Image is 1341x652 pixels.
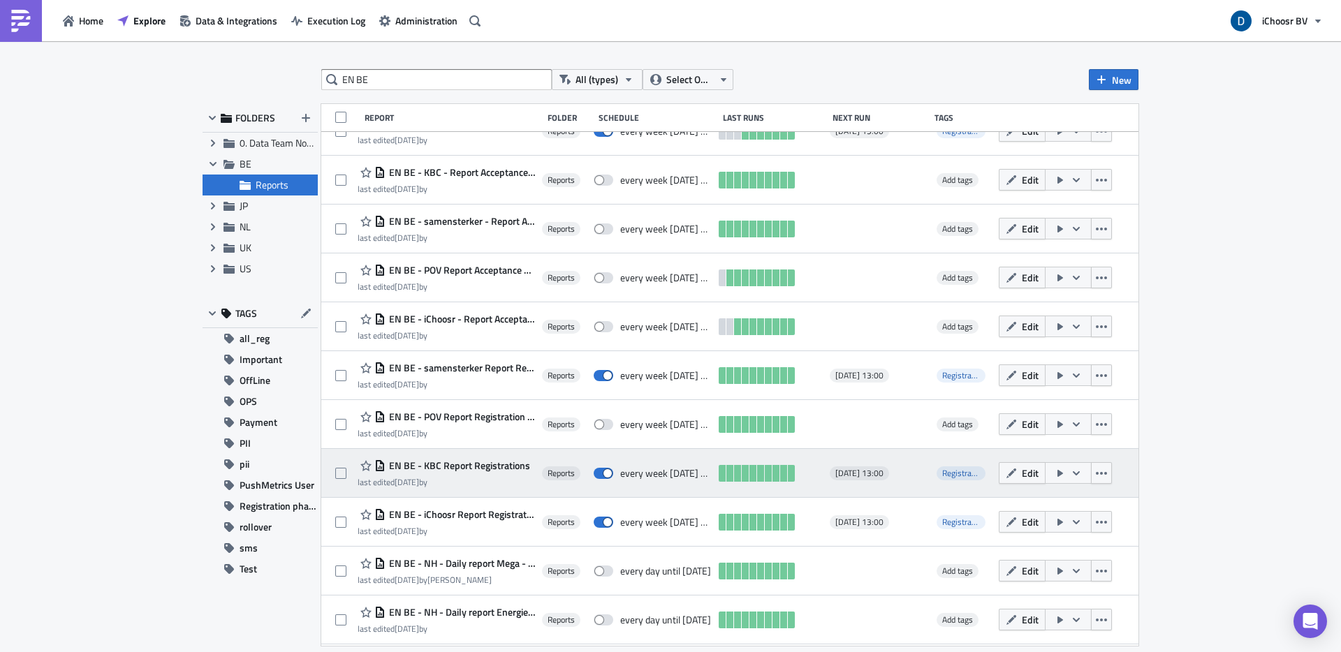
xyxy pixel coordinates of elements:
[395,182,419,195] time: 2025-07-22T14:39:57Z
[240,496,318,517] span: Registration phase
[395,13,457,28] span: Administration
[1112,73,1131,87] span: New
[395,427,419,440] time: 2025-05-19T09:28:07Z
[203,496,318,517] button: Registration phase
[240,240,251,255] span: UK
[203,349,318,370] button: Important
[1022,319,1039,334] span: Edit
[548,272,575,283] span: Reports
[935,112,993,123] div: Tags
[1294,605,1327,638] div: Open Intercom Messenger
[203,391,318,412] button: OPS
[723,112,826,123] div: Last Runs
[386,410,535,423] span: EN BE - POV Report Registration phase
[386,362,535,374] span: EN BE - samensterker Report Registrations
[173,10,284,31] button: Data & Integrations
[942,613,973,626] span: Add tags
[358,428,535,438] div: last edited by
[999,316,1046,337] button: Edit
[372,10,464,31] button: Administration
[240,261,251,276] span: US
[999,462,1046,484] button: Edit
[835,370,884,381] span: [DATE] 13:00
[110,10,173,31] a: Explore
[548,468,575,479] span: Reports
[395,378,419,391] time: 2025-09-09T07:08:20Z
[548,614,575,625] span: Reports
[1022,563,1039,578] span: Edit
[620,516,712,528] div: every week on Monday until October 22, 2025
[395,573,419,586] time: 2025-06-19T06:21:14Z
[240,412,277,433] span: Payment
[284,10,372,31] a: Execution Log
[240,538,258,558] span: sms
[386,557,535,570] span: EN BE - NH - Daily report Mega - May 2025
[307,13,365,28] span: Execution Log
[1229,9,1253,33] img: Avatar
[386,264,535,276] span: EN BE - POV Report Acceptance phase May 2025
[620,467,712,480] div: every week on Monday until October 22, 2025
[395,622,419,635] time: 2025-04-07T06:32:56Z
[576,72,618,87] span: All (types)
[999,364,1046,386] button: Edit
[203,454,318,475] button: pii
[240,558,257,579] span: Test
[358,232,535,243] div: last edited by
[203,558,318,579] button: Test
[835,468,884,479] span: [DATE] 13:00
[240,349,282,370] span: Important
[358,379,535,390] div: last edited by
[999,413,1046,435] button: Edit
[620,369,712,382] div: every week on Monday until October 22, 2025
[937,466,985,480] span: Registration phase
[937,564,979,578] span: Add tags
[999,218,1046,239] button: Edit
[56,10,110,31] button: Home
[942,320,973,333] span: Add tags
[1022,270,1039,285] span: Edit
[203,517,318,538] button: rollover
[942,515,1008,528] span: Registration phase
[620,223,712,235] div: every week on Monday until July 1, 2025
[240,156,251,171] span: BE
[937,320,979,334] span: Add tags
[666,72,713,87] span: Select Owner
[395,231,419,244] time: 2025-07-15T11:49:26Z
[386,606,535,618] span: EN BE - NH - Daily report Energie.be- February 2025 KMO
[620,174,712,186] div: every week on Monday until July 1, 2025
[833,112,928,123] div: Next Run
[999,609,1046,630] button: Edit
[599,112,716,123] div: Schedule
[620,614,711,626] div: every day until April 7, 2025
[548,223,575,235] span: Reports
[386,166,535,179] span: EN BE - KBC - Report Acceptance phase May 2025
[203,538,318,558] button: sms
[240,517,272,538] span: rollover
[386,459,530,472] span: EN BE - KBC Report Registrations
[999,511,1046,533] button: Edit
[240,219,251,234] span: NL
[203,370,318,391] button: OffLine
[386,215,535,228] span: EN BE - samensterker - Report Acceptance phase May 2025
[937,515,985,529] span: Registration phase
[386,313,535,325] span: EN BE - iChoosr - Report Acceptance phase May 2025
[620,418,712,431] div: every week on Monday until May 20, 2025
[835,517,884,528] span: [DATE] 13:00
[358,330,535,341] div: last edited by
[937,613,979,627] span: Add tags
[196,13,277,28] span: Data & Integrations
[552,69,643,90] button: All (types)
[240,391,257,412] span: OPS
[240,135,383,150] span: 0. Data Team Notebooks & Reports
[1022,612,1039,627] span: Edit
[395,524,419,538] time: 2025-09-09T07:08:51Z
[79,13,103,28] span: Home
[358,526,535,536] div: last edited by
[256,177,288,192] span: Reports
[548,112,592,123] div: Folder
[999,267,1046,288] button: Edit
[942,417,973,431] span: Add tags
[358,575,535,585] div: last edited by [PERSON_NAME]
